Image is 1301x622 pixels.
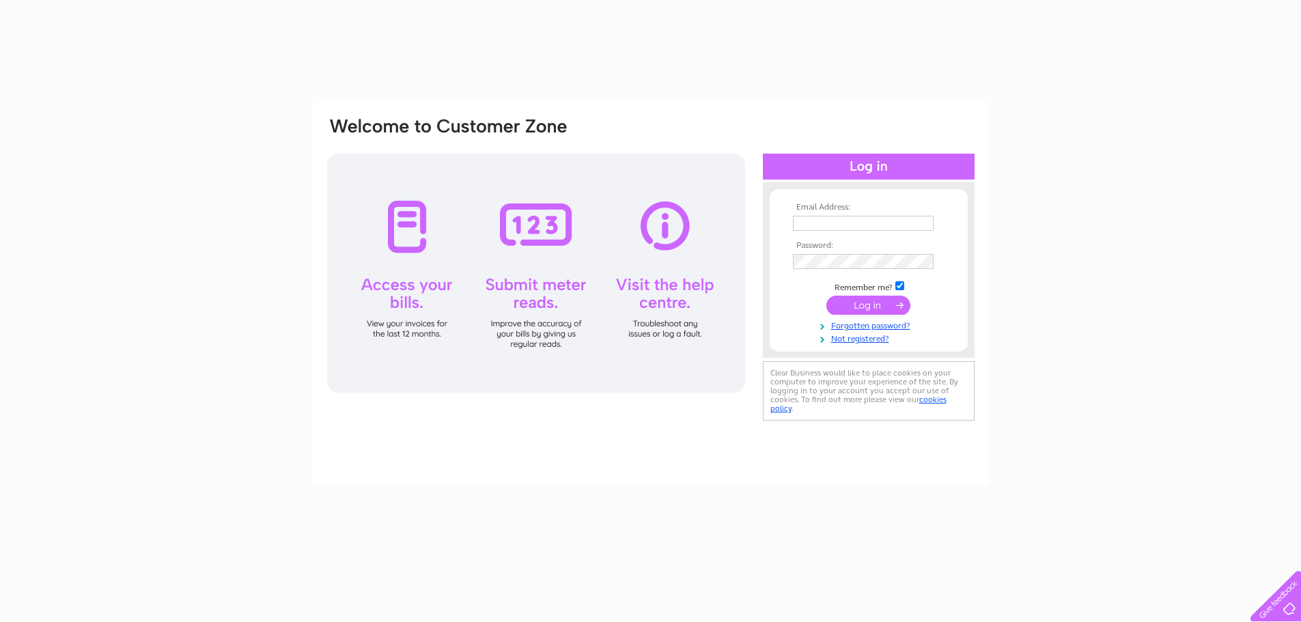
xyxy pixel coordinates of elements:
a: Forgotten password? [793,318,948,331]
th: Password: [789,241,948,251]
a: cookies policy [770,395,947,413]
th: Email Address: [789,203,948,212]
div: Clear Business would like to place cookies on your computer to improve your experience of the sit... [763,361,975,421]
td: Remember me? [789,279,948,293]
a: Not registered? [793,331,948,344]
input: Submit [826,296,910,315]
